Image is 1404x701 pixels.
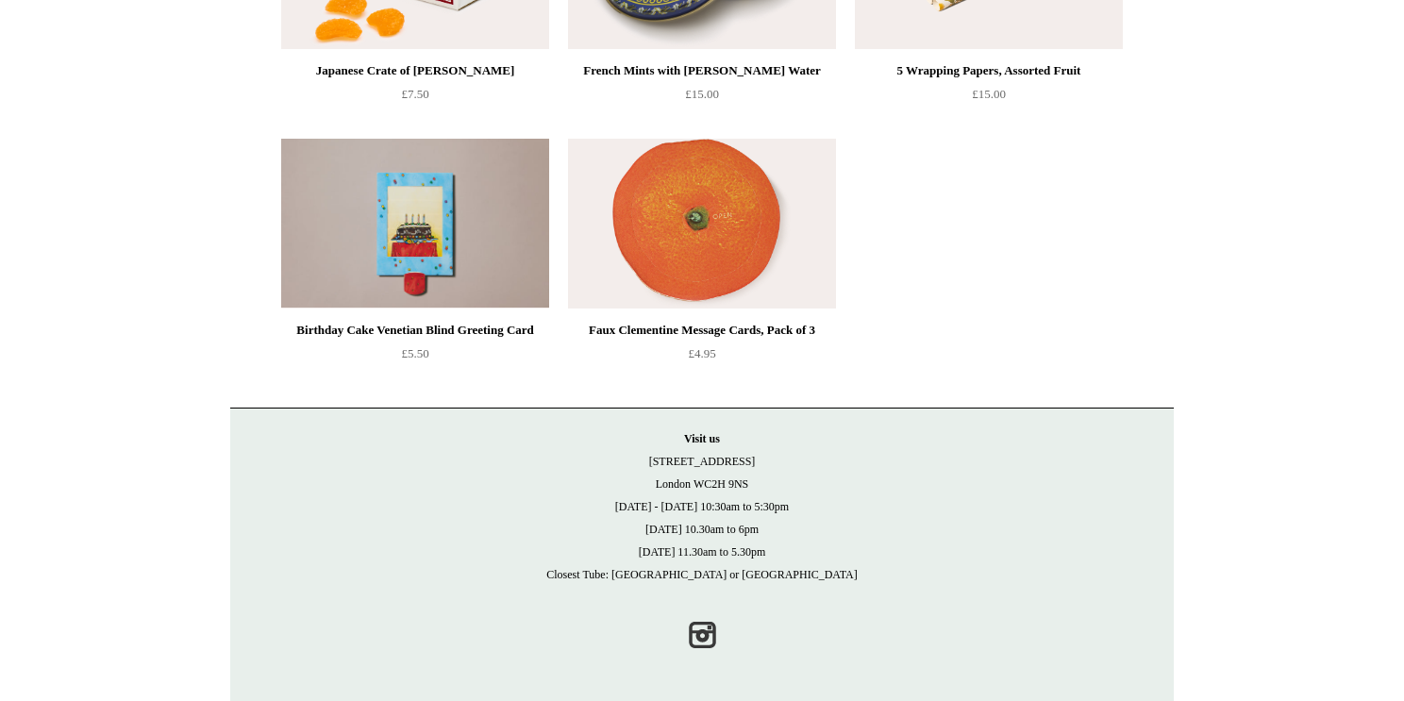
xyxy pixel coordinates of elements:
p: [STREET_ADDRESS] London WC2H 9NS [DATE] - [DATE] 10:30am to 5:30pm [DATE] 10.30am to 6pm [DATE] 1... [249,427,1155,586]
img: Birthday Cake Venetian Blind Greeting Card [281,139,549,309]
a: Birthday Cake Venetian Blind Greeting Card £5.50 [281,319,549,396]
span: £4.95 [688,346,715,360]
div: 5 Wrapping Papers, Assorted Fruit [860,59,1118,82]
div: Japanese Crate of [PERSON_NAME] [286,59,544,82]
a: Instagram [681,614,723,656]
a: 5 Wrapping Papers, Assorted Fruit £15.00 [855,59,1123,137]
span: £15.00 [972,87,1006,101]
a: French Mints with [PERSON_NAME] Water £15.00 [568,59,836,137]
a: Birthday Cake Venetian Blind Greeting Card Birthday Cake Venetian Blind Greeting Card [281,139,549,309]
a: Japanese Crate of [PERSON_NAME] £7.50 [281,59,549,137]
div: French Mints with [PERSON_NAME] Water [573,59,831,82]
div: Faux Clementine Message Cards, Pack of 3 [573,319,831,342]
div: Birthday Cake Venetian Blind Greeting Card [286,319,544,342]
img: Faux Clementine Message Cards, Pack of 3 [568,139,836,309]
a: Faux Clementine Message Cards, Pack of 3 £4.95 [568,319,836,396]
a: Faux Clementine Message Cards, Pack of 3 Faux Clementine Message Cards, Pack of 3 [568,139,836,309]
span: £15.00 [685,87,719,101]
span: £5.50 [401,346,428,360]
span: £7.50 [401,87,428,101]
strong: Visit us [684,432,720,445]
